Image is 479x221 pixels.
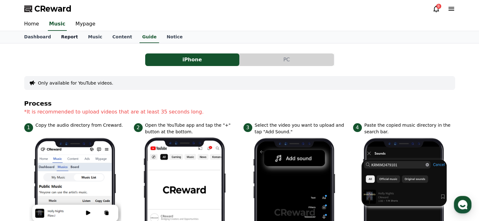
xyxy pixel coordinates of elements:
[81,169,121,185] a: Settings
[162,31,188,43] a: Notice
[71,18,100,31] a: Mypage
[243,123,252,132] span: 3
[38,80,113,86] button: Only available for YouTube videos.
[240,53,334,66] button: PC
[36,122,123,129] p: Copy the audio directory from Creward.
[34,4,71,14] span: CReward
[353,123,362,132] span: 4
[145,53,240,66] a: iPhone
[24,108,455,116] p: *It is recommended to upload videos that are at least 35 seconds long.
[83,31,107,43] a: Music
[134,123,143,132] span: 2
[432,5,440,13] a: 8
[16,178,27,183] span: Home
[42,169,81,185] a: Messages
[56,31,83,43] a: Report
[140,31,159,43] a: Guide
[52,179,71,184] span: Messages
[24,4,71,14] a: CReward
[93,178,109,183] span: Settings
[24,123,33,132] span: 1
[2,169,42,185] a: Home
[145,122,236,135] p: Open the YouTube app and tap the "+" button at the bottom.
[24,100,455,107] h4: Process
[145,53,239,66] button: iPhone
[48,18,67,31] a: Music
[107,31,137,43] a: Content
[364,122,455,135] p: Paste the copied music directory in the search bar.
[19,18,44,31] a: Home
[436,4,441,9] div: 8
[255,122,345,135] p: Select the video you want to upload and tap "Add Sound."
[19,31,56,43] a: Dashboard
